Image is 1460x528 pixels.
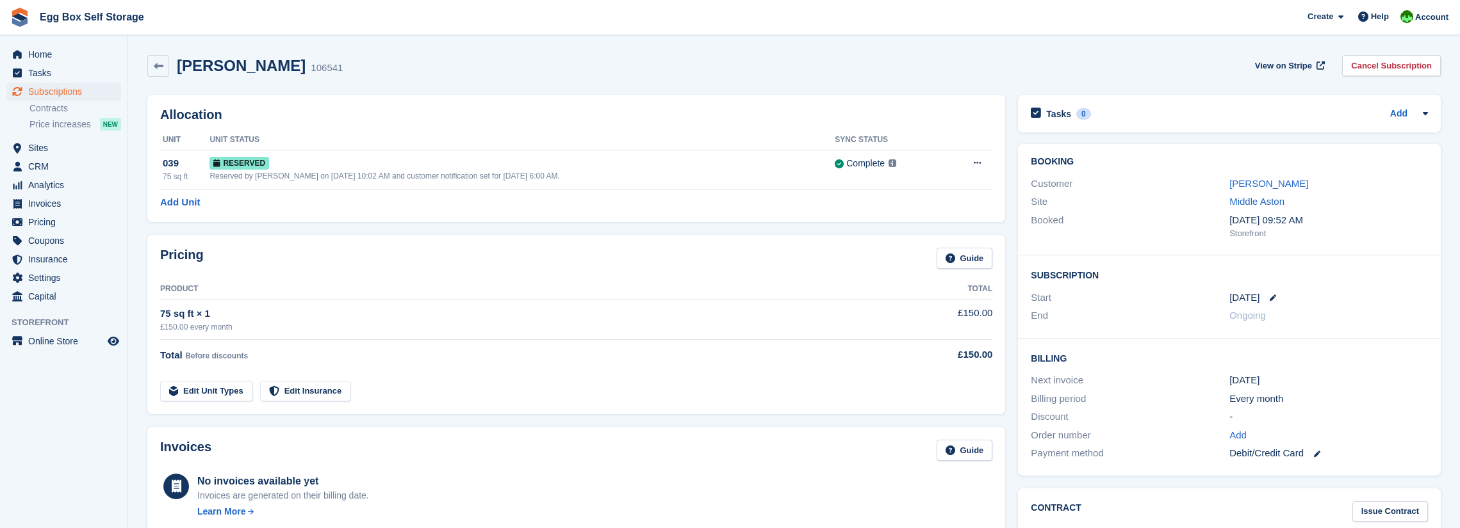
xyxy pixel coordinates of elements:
[1229,410,1428,424] div: -
[1031,157,1428,167] h2: Booking
[937,440,993,461] a: Guide
[28,157,105,175] span: CRM
[106,333,121,349] a: Preview store
[209,157,269,170] span: Reserved
[1229,446,1428,461] div: Debit/Credit Card
[1076,108,1091,120] div: 0
[1342,55,1441,76] a: Cancel Subscription
[28,250,105,268] span: Insurance
[864,348,993,362] div: £150.00
[1031,351,1428,364] h2: Billing
[937,248,993,269] a: Guide
[1031,291,1229,305] div: Start
[35,6,149,28] a: Egg Box Self Storage
[6,269,121,287] a: menu
[197,505,245,518] div: Learn More
[1229,213,1428,228] div: [DATE] 09:52 AM
[1352,501,1428,522] a: Issue Contract
[6,139,121,157] a: menu
[6,287,121,305] a: menu
[6,64,121,82] a: menu
[6,232,121,250] a: menu
[1229,227,1428,240] div: Storefront
[28,139,105,157] span: Sites
[311,61,343,76] div: 106541
[260,381,351,402] a: Edit Insurance
[1031,501,1081,522] h2: Contract
[185,351,248,360] span: Before discounts
[6,83,121,100] a: menu
[6,157,121,175] a: menu
[6,176,121,194] a: menu
[1031,428,1229,443] div: Order number
[1031,392,1229,406] div: Billing period
[1031,373,1229,388] div: Next invoice
[28,64,105,82] span: Tasks
[209,170,835,182] div: Reserved by [PERSON_NAME] on [DATE] 10:02 AM and customer notification set for [DATE] 6:00 AM.
[29,118,91,131] span: Price increases
[28,176,105,194] span: Analytics
[1250,55,1327,76] a: View on Stripe
[160,130,209,150] th: Unit
[864,299,993,339] td: £150.00
[28,232,105,250] span: Coupons
[197,489,369,502] div: Invoices are generated on their billing date.
[197,474,369,489] div: No invoices available yet
[1255,60,1312,72] span: View on Stripe
[160,321,864,333] div: £150.00 every month
[28,332,105,350] span: Online Store
[1229,196,1284,207] a: Middle Aston
[1229,291,1259,305] time: 2025-09-06 00:00:00 UTC
[160,279,864,300] th: Product
[1308,10,1333,23] span: Create
[28,287,105,305] span: Capital
[177,57,306,74] h2: [PERSON_NAME]
[28,269,105,287] span: Settings
[163,156,209,171] div: 039
[1229,373,1428,388] div: [DATE]
[29,102,121,115] a: Contracts
[160,307,864,321] div: 75 sq ft × 1
[1031,308,1229,323] div: End
[160,349,183,360] span: Total
[1031,268,1428,281] h2: Subscription
[160,195,200,210] a: Add Unit
[6,45,121,63] a: menu
[163,171,209,182] div: 75 sq ft
[1229,178,1308,189] a: [PERSON_NAME]
[846,157,885,170] div: Complete
[6,250,121,268] a: menu
[160,248,204,269] h2: Pricing
[889,159,896,167] img: icon-info-grey-7440780725fd019a000dd9b08b2336e03edf1995a4989e88bcd33f0948082b44.svg
[1031,177,1229,191] div: Customer
[1031,446,1229,461] div: Payment method
[1229,310,1266,321] span: Ongoing
[1229,428,1247,443] a: Add
[6,213,121,231] a: menu
[12,316,127,329] span: Storefront
[160,108,992,122] h2: Allocation
[160,381,252,402] a: Edit Unit Types
[864,279,993,300] th: Total
[1031,410,1229,424] div: Discount
[28,83,105,100] span: Subscriptions
[1390,107,1407,122] a: Add
[28,213,105,231] span: Pricing
[1031,213,1229,240] div: Booked
[100,118,121,131] div: NEW
[209,130,835,150] th: Unit Status
[835,130,944,150] th: Sync Status
[1415,11,1448,24] span: Account
[10,8,29,27] img: stora-icon-8386f47178a22dfd0bd8f6a31ec36ba5ce8667c1dd55bd0f319d3a0aa187defe.svg
[6,332,121,350] a: menu
[197,505,369,518] a: Learn More
[1229,392,1428,406] div: Every month
[28,45,105,63] span: Home
[160,440,211,461] h2: Invoices
[6,195,121,212] a: menu
[1031,195,1229,209] div: Site
[1400,10,1413,23] img: Charles Sandy
[1046,108,1071,120] h2: Tasks
[29,117,121,131] a: Price increases NEW
[28,195,105,212] span: Invoices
